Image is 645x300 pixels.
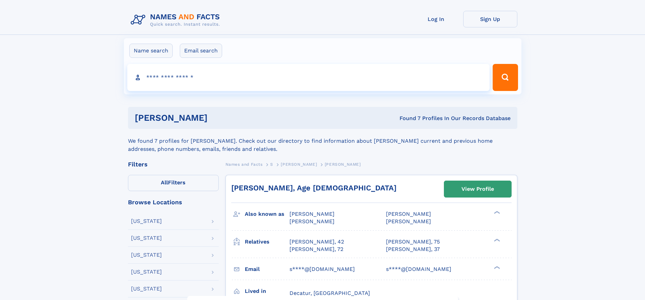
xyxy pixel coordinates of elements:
[245,285,289,297] h3: Lived in
[161,179,168,186] span: All
[461,181,494,197] div: View Profile
[289,290,370,296] span: Decatur, [GEOGRAPHIC_DATA]
[463,11,517,27] a: Sign Up
[128,129,517,153] div: We found 7 profiles for [PERSON_NAME]. Check out our directory to find information about [PERSON_...
[128,161,219,167] div: Filters
[231,184,396,192] a: [PERSON_NAME], Age [DEMOGRAPHIC_DATA]
[386,246,440,253] a: [PERSON_NAME], 37
[128,11,225,29] img: Logo Names and Facts
[444,181,511,197] a: View Profile
[386,211,431,217] span: [PERSON_NAME]
[289,238,344,246] a: [PERSON_NAME], 42
[180,44,222,58] label: Email search
[135,114,304,122] h1: [PERSON_NAME]
[325,162,361,167] span: [PERSON_NAME]
[492,238,500,242] div: ❯
[409,11,463,27] a: Log In
[225,160,263,168] a: Names and Facts
[386,238,440,246] a: [PERSON_NAME], 75
[492,265,500,270] div: ❯
[131,218,162,224] div: [US_STATE]
[289,218,335,225] span: [PERSON_NAME]
[129,44,173,58] label: Name search
[281,160,317,168] a: [PERSON_NAME]
[270,160,273,168] a: S
[245,208,289,220] h3: Also known as
[245,263,289,275] h3: Email
[131,286,162,292] div: [US_STATE]
[289,246,343,253] a: [PERSON_NAME], 72
[128,199,219,205] div: Browse Locations
[492,210,500,215] div: ❯
[270,162,273,167] span: S
[131,269,162,275] div: [US_STATE]
[493,64,518,91] button: Search Button
[303,115,511,122] div: Found 7 Profiles In Our Records Database
[386,218,431,225] span: [PERSON_NAME]
[128,175,219,191] label: Filters
[245,236,289,248] h3: Relatives
[289,211,335,217] span: [PERSON_NAME]
[131,252,162,258] div: [US_STATE]
[127,64,490,91] input: search input
[281,162,317,167] span: [PERSON_NAME]
[131,235,162,241] div: [US_STATE]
